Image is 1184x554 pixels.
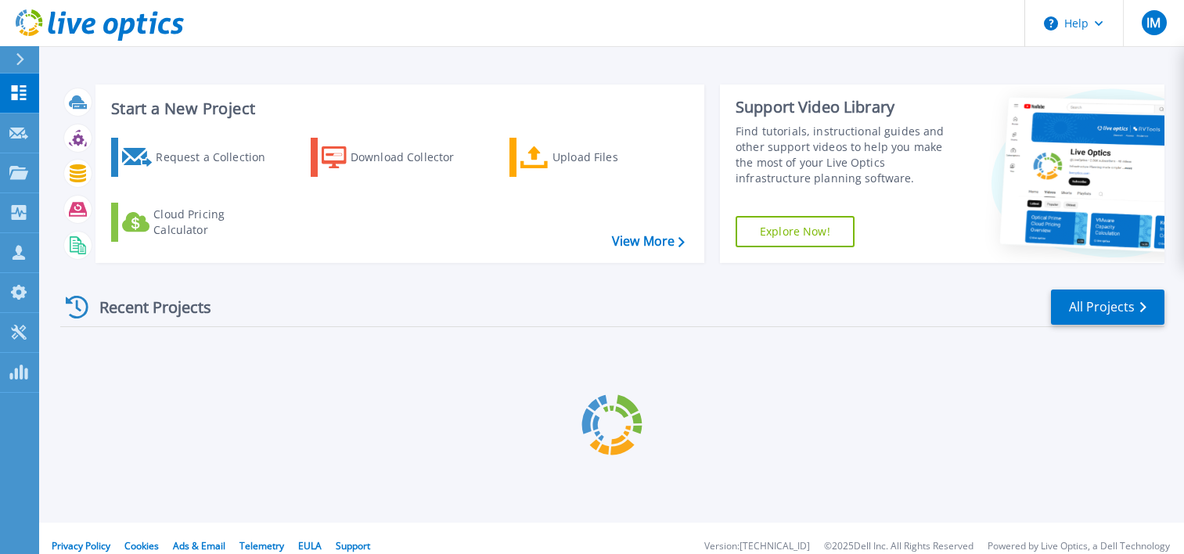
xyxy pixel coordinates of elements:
[1051,290,1164,325] a: All Projects
[111,100,684,117] h3: Start a New Project
[988,541,1170,552] li: Powered by Live Optics, a Dell Technology
[173,539,225,552] a: Ads & Email
[552,142,678,173] div: Upload Files
[736,97,959,117] div: Support Video Library
[60,288,232,326] div: Recent Projects
[736,216,855,247] a: Explore Now!
[311,138,485,177] a: Download Collector
[612,234,685,249] a: View More
[351,142,476,173] div: Download Collector
[124,539,159,552] a: Cookies
[336,539,370,552] a: Support
[111,138,286,177] a: Request a Collection
[704,541,810,552] li: Version: [TECHNICAL_ID]
[509,138,684,177] a: Upload Files
[1146,16,1161,29] span: IM
[111,203,286,242] a: Cloud Pricing Calculator
[824,541,973,552] li: © 2025 Dell Inc. All Rights Reserved
[153,207,279,238] div: Cloud Pricing Calculator
[239,539,284,552] a: Telemetry
[298,539,322,552] a: EULA
[156,142,281,173] div: Request a Collection
[736,124,959,186] div: Find tutorials, instructional guides and other support videos to help you make the most of your L...
[52,539,110,552] a: Privacy Policy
